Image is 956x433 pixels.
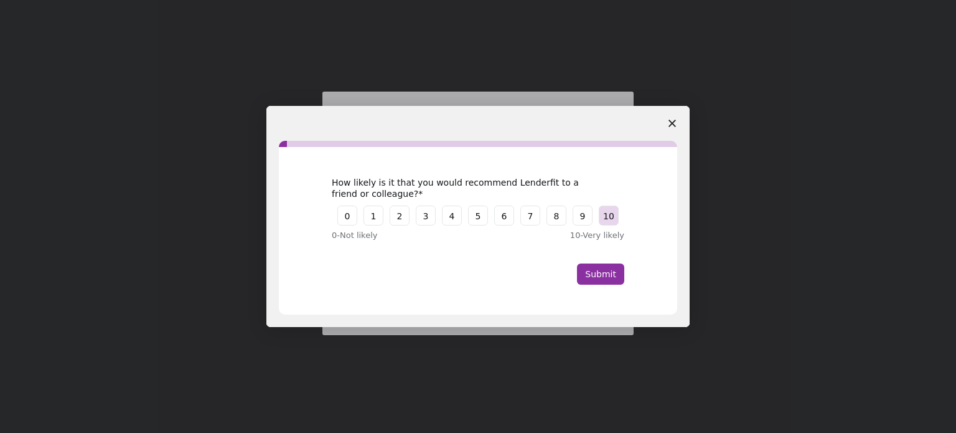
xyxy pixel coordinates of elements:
[390,206,410,226] button: 2
[512,229,624,242] div: 10 - Very likely
[577,264,624,285] button: Submit
[416,206,436,226] button: 3
[363,206,383,226] button: 1
[520,206,540,226] button: 7
[442,206,462,226] button: 4
[494,206,514,226] button: 6
[546,206,566,226] button: 8
[599,206,619,226] button: 10
[468,206,488,226] button: 5
[332,177,606,199] div: How likely is it that you would recommend Lenderfit to a friend or colleague?
[332,229,444,242] div: 0 - Not likely
[655,106,690,141] span: Close survey
[337,206,357,226] button: 0
[573,206,593,226] button: 9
